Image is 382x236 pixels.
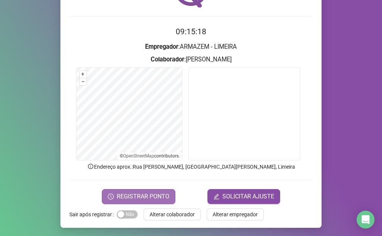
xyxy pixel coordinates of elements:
strong: Empregador [145,43,178,50]
span: edit [213,194,219,200]
button: REGISTRAR PONTO [102,189,175,204]
button: Alterar empregador [207,208,264,220]
a: OpenStreetMap [123,153,154,159]
button: – [79,78,87,85]
span: SOLICITAR AJUSTE [222,192,274,201]
li: © contributors. [120,153,180,159]
h3: : ARMAZEM - LIMEIRA [69,42,313,52]
span: Alterar empregador [213,210,258,219]
span: Alterar colaborador [150,210,195,219]
span: REGISTRAR PONTO [117,192,169,201]
label: Sair após registrar [69,208,117,220]
div: Open Intercom Messenger [357,211,375,229]
p: Endereço aprox. : Rua [PERSON_NAME], [GEOGRAPHIC_DATA][PERSON_NAME], Limeira [69,163,313,171]
span: info-circle [87,163,94,170]
span: clock-circle [108,194,114,200]
time: 09:15:18 [176,27,206,36]
button: Alterar colaborador [144,208,201,220]
h3: : [PERSON_NAME] [69,55,313,64]
button: + [79,71,87,78]
strong: Colaborador [151,56,184,63]
button: editSOLICITAR AJUSTE [207,189,280,204]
